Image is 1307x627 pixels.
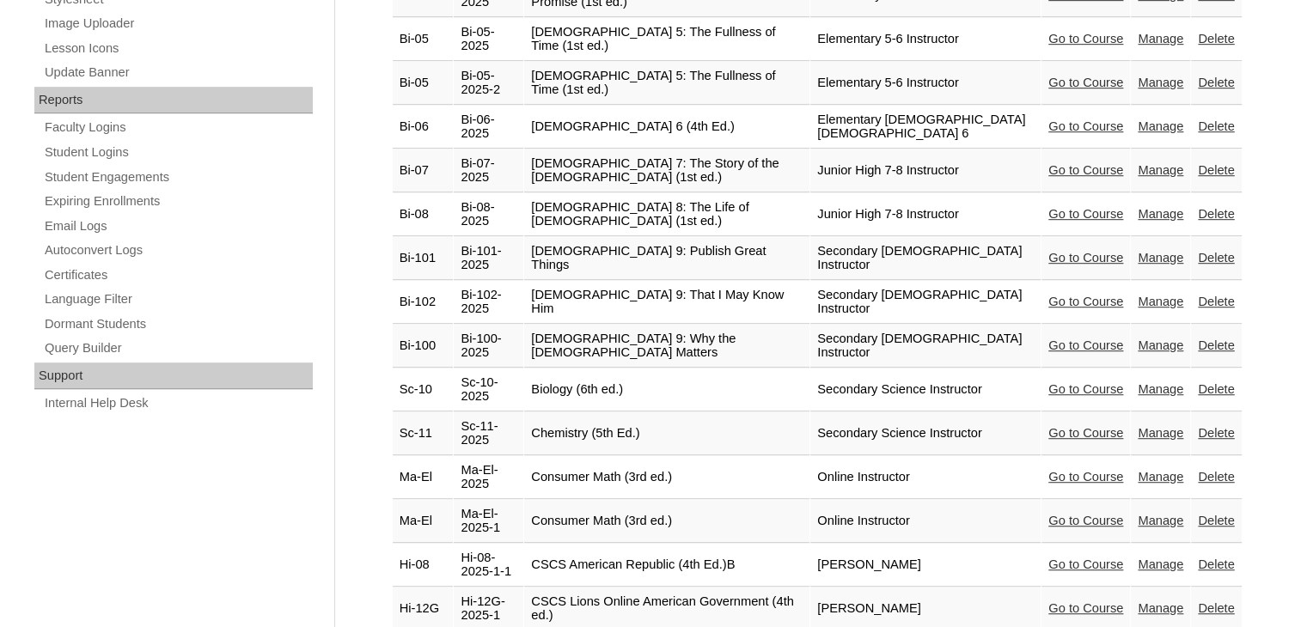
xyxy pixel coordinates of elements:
td: Sc-10-2025 [454,368,523,411]
a: Go to Course [1048,382,1123,396]
a: Student Logins [43,142,313,163]
td: Elementary [DEMOGRAPHIC_DATA] [DEMOGRAPHIC_DATA] 6 [810,106,1041,149]
td: Hi-08-2025-1-1 [454,544,523,587]
a: Delete [1198,163,1234,177]
td: [PERSON_NAME] [810,544,1041,587]
a: Go to Course [1048,514,1123,527]
a: Manage [1138,76,1183,89]
a: Delete [1198,338,1234,352]
a: Manage [1138,207,1183,221]
td: Bi-05 [393,18,454,61]
a: Manage [1138,514,1183,527]
a: Dormant Students [43,313,313,335]
td: Bi-05 [393,62,454,105]
a: Query Builder [43,338,313,359]
div: Reports [34,87,313,114]
td: Bi-05-2025 [454,18,523,61]
td: Elementary 5-6 Instructor [810,18,1041,61]
a: Go to Course [1048,557,1123,571]
a: Delete [1198,32,1234,46]
td: Bi-07 [393,149,454,192]
td: Bi-100 [393,325,454,368]
td: [DEMOGRAPHIC_DATA] 8: The Life of [DEMOGRAPHIC_DATA] (1st ed.) [524,193,809,236]
td: Secondary [DEMOGRAPHIC_DATA] Instructor [810,237,1041,280]
a: Manage [1138,426,1183,440]
a: Delete [1198,557,1234,571]
td: Bi-06 [393,106,454,149]
a: Certificates [43,265,313,286]
td: [DEMOGRAPHIC_DATA] 5: The Fullness of Time (1st ed.) [524,18,809,61]
td: Ma-El-2025 [454,456,523,499]
a: Delete [1198,76,1234,89]
a: Faculty Logins [43,117,313,138]
td: Bi-102-2025 [454,281,523,324]
a: Go to Course [1048,251,1123,265]
a: Manage [1138,32,1183,46]
a: Email Logs [43,216,313,237]
td: Secondary Science Instructor [810,368,1041,411]
td: [DEMOGRAPHIC_DATA] 7: The Story of the [DEMOGRAPHIC_DATA] (1st ed.) [524,149,809,192]
a: Delete [1198,382,1234,396]
a: Lesson Icons [43,38,313,59]
a: Delete [1198,207,1234,221]
td: Online Instructor [810,500,1041,543]
td: Bi-101-2025 [454,237,523,280]
td: Bi-05-2025-2 [454,62,523,105]
a: Manage [1138,119,1183,133]
td: [DEMOGRAPHIC_DATA] 9: Publish Great Things [524,237,809,280]
td: [DEMOGRAPHIC_DATA] 5: The Fullness of Time (1st ed.) [524,62,809,105]
a: Go to Course [1048,426,1123,440]
a: Manage [1138,557,1183,571]
a: Go to Course [1048,119,1123,133]
td: Elementary 5-6 Instructor [810,62,1041,105]
td: Online Instructor [810,456,1041,499]
td: Consumer Math (3rd ed.) [524,456,809,499]
td: Junior High 7-8 Instructor [810,149,1041,192]
td: Sc-11-2025 [454,412,523,455]
td: Ma-El [393,500,454,543]
td: Secondary [DEMOGRAPHIC_DATA] Instructor [810,281,1041,324]
a: Manage [1138,251,1183,265]
td: [DEMOGRAPHIC_DATA] 9: That I May Know Him [524,281,809,324]
td: Sc-11 [393,412,454,455]
td: Bi-08 [393,193,454,236]
td: Ma-El-2025-1 [454,500,523,543]
td: Biology (6th ed.) [524,368,809,411]
a: Student Engagements [43,167,313,188]
td: Bi-07-2025 [454,149,523,192]
a: Language Filter [43,289,313,310]
a: Expiring Enrollments [43,191,313,212]
a: Delete [1198,514,1234,527]
td: Sc-10 [393,368,454,411]
a: Go to Course [1048,295,1123,308]
a: Go to Course [1048,601,1123,615]
a: Go to Course [1048,207,1123,221]
a: Go to Course [1048,163,1123,177]
a: Delete [1198,119,1234,133]
td: Secondary Science Instructor [810,412,1041,455]
a: Go to Course [1048,76,1123,89]
a: Update Banner [43,62,313,83]
a: Go to Course [1048,338,1123,352]
td: CSCS American Republic (4th Ed.)B [524,544,809,587]
a: Image Uploader [43,13,313,34]
a: Manage [1138,601,1183,615]
td: Chemistry (5th Ed.) [524,412,809,455]
a: Delete [1198,426,1234,440]
td: Consumer Math (3rd ed.) [524,500,809,543]
a: Manage [1138,382,1183,396]
td: Bi-101 [393,237,454,280]
a: Manage [1138,338,1183,352]
a: Go to Course [1048,32,1123,46]
a: Internal Help Desk [43,393,313,414]
a: Delete [1198,295,1234,308]
td: Junior High 7-8 Instructor [810,193,1041,236]
td: Bi-102 [393,281,454,324]
td: Secondary [DEMOGRAPHIC_DATA] Instructor [810,325,1041,368]
td: Ma-El [393,456,454,499]
td: Bi-100-2025 [454,325,523,368]
a: Delete [1198,251,1234,265]
a: Manage [1138,295,1183,308]
a: Go to Course [1048,470,1123,484]
td: [DEMOGRAPHIC_DATA] 9: Why the [DEMOGRAPHIC_DATA] Matters [524,325,809,368]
